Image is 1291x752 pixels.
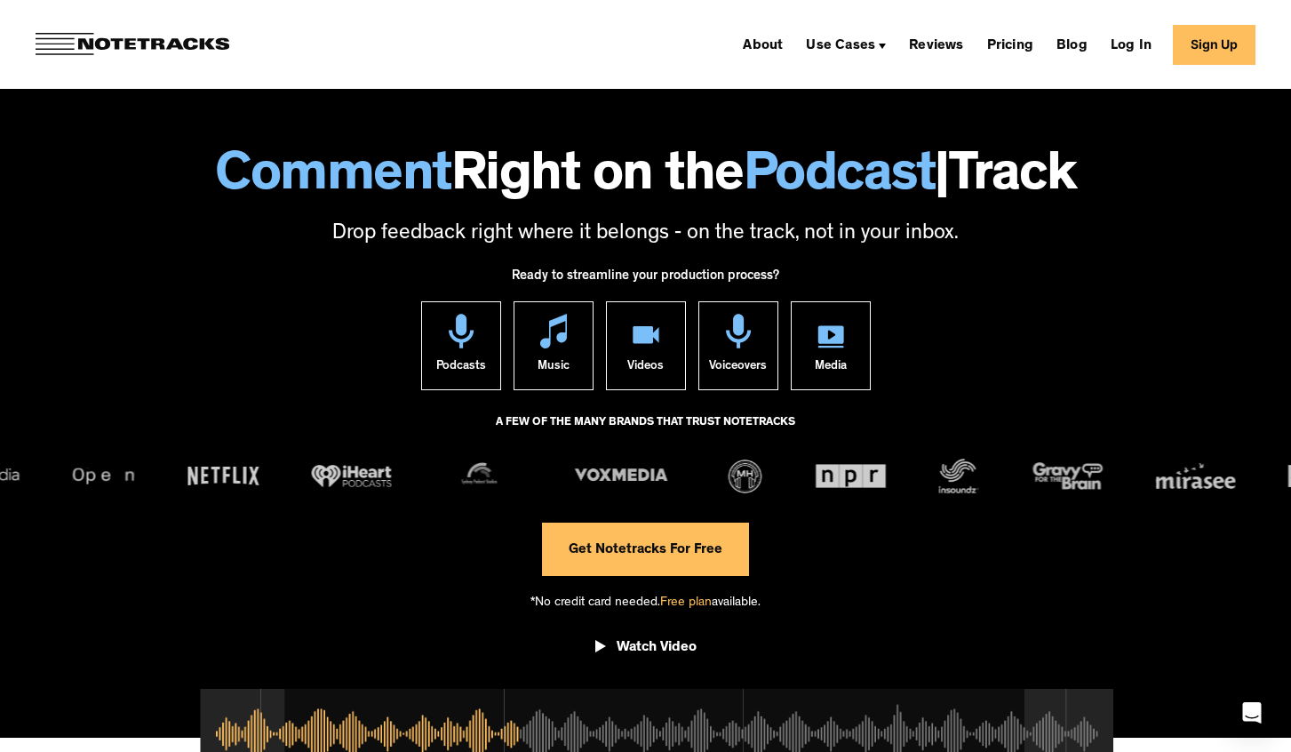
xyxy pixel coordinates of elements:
[538,348,570,389] div: Music
[215,151,451,206] span: Comment
[1049,30,1095,59] a: Blog
[542,523,749,576] a: Get Notetracks For Free
[530,576,761,627] div: *No credit card needed. available.
[595,626,697,676] a: open lightbox
[606,301,686,390] a: Videos
[512,259,779,301] div: Ready to streamline your production process?
[698,301,778,390] a: Voiceovers
[1104,30,1159,59] a: Log In
[18,151,1273,206] h1: Right on the Track
[514,301,594,390] a: Music
[660,596,712,610] span: Free plan
[744,151,936,206] span: Podcast
[902,30,970,59] a: Reviews
[935,151,949,206] span: |
[806,39,875,53] div: Use Cases
[627,348,664,389] div: Videos
[421,301,501,390] a: Podcasts
[736,30,790,59] a: About
[1231,692,1273,734] div: Open Intercom Messenger
[617,639,697,657] div: Watch Video
[815,348,847,389] div: Media
[436,348,486,389] div: Podcasts
[709,348,767,389] div: Voiceovers
[799,30,893,59] div: Use Cases
[791,301,871,390] a: Media
[496,408,795,456] div: A FEW OF THE MANY BRANDS THAT TRUST NOTETRACKS
[18,220,1273,250] p: Drop feedback right where it belongs - on the track, not in your inbox.
[980,30,1040,59] a: Pricing
[1173,25,1255,65] a: Sign Up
